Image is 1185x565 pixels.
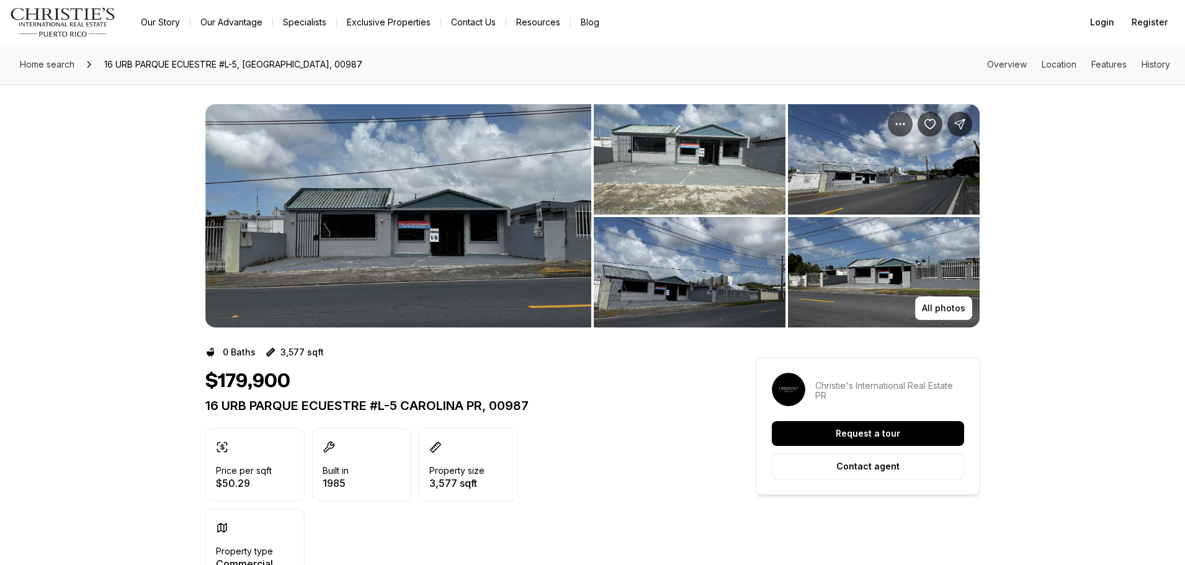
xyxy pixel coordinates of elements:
[429,478,485,488] p: 3,577 sqft
[815,381,964,401] p: Christie's International Real Estate PR
[20,59,74,69] span: Home search
[323,466,349,476] p: Built in
[10,7,116,37] img: logo
[429,466,485,476] p: Property size
[190,14,272,31] a: Our Advantage
[216,478,272,488] p: $50.29
[1090,17,1114,27] span: Login
[772,421,964,446] button: Request a tour
[918,112,942,136] button: Save Property: 16 URB PARQUE ECUESTRE #L-5
[788,104,980,215] button: View image gallery
[922,303,965,313] p: All photos
[1142,59,1170,69] a: Skip to: History
[205,398,712,413] p: 16 URB PARQUE ECUESTRE #L-5 CAROLINA PR, 00987
[915,296,972,320] button: All photos
[594,104,980,327] li: 2 of 10
[205,370,290,393] h1: $179,900
[99,55,367,74] span: 16 URB PARQUE ECUESTRE #L-5, [GEOGRAPHIC_DATA], 00987
[337,14,440,31] a: Exclusive Properties
[216,546,273,556] p: Property type
[1083,10,1122,35] button: Login
[205,104,591,327] li: 1 of 10
[506,14,570,31] a: Resources
[1132,17,1168,27] span: Register
[772,453,964,479] button: Contact agent
[273,14,336,31] a: Specialists
[888,112,913,136] button: Property options
[571,14,609,31] a: Blog
[788,217,980,327] button: View image gallery
[594,217,785,327] button: View image gallery
[223,347,256,357] p: 0 Baths
[441,14,506,31] button: Contact Us
[323,478,349,488] p: 1985
[836,461,900,471] p: Contact agent
[987,60,1170,69] nav: Page section menu
[594,104,785,215] button: View image gallery
[131,14,190,31] a: Our Story
[987,59,1027,69] a: Skip to: Overview
[205,104,591,327] button: View image gallery
[836,429,900,438] p: Request a tour
[1091,59,1127,69] a: Skip to: Features
[15,55,79,74] a: Home search
[1124,10,1175,35] button: Register
[1042,59,1076,69] a: Skip to: Location
[280,347,324,357] p: 3,577 sqft
[205,104,980,327] div: Listing Photos
[947,112,972,136] button: Share Property: 16 URB PARQUE ECUESTRE #L-5
[216,466,272,476] p: Price per sqft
